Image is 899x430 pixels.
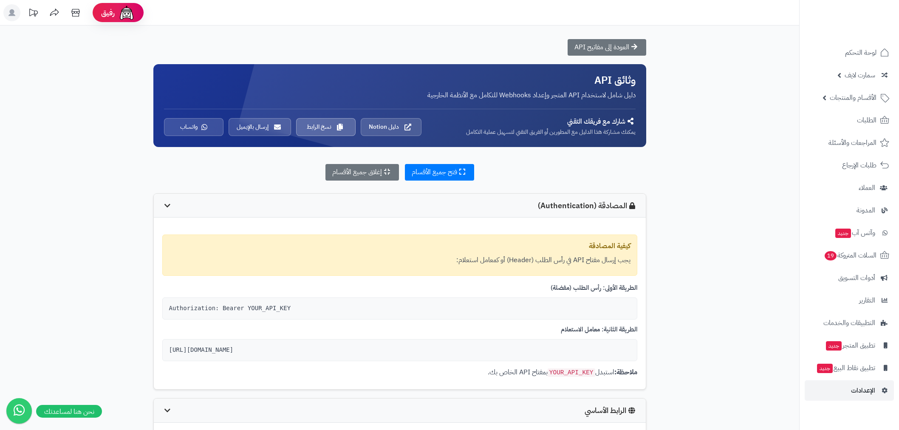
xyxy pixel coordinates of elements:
[229,118,291,136] button: إرسال بالإيميل
[841,14,891,32] img: logo-2.png
[361,118,421,136] a: دليل Notion
[805,110,894,130] a: الطلبات
[118,4,135,21] img: ai-face.png
[169,241,630,251] div: كيفية المصادقة
[428,118,636,126] h4: شارك مع فريقك التقني
[162,297,637,320] div: Authorization: Bearer YOUR_API_KEY
[805,335,894,356] a: تطبيق المتجرجديد
[101,8,115,18] span: رفيق
[830,92,876,104] span: الأقسام والمنتجات
[162,326,637,333] h4: الطريقة الثانية: معامل الاستعلام
[585,405,637,416] span: الرابط الأساسي
[835,229,851,238] span: جديد
[817,364,833,373] span: جديد
[162,368,637,377] p: استبدل بمفتاح API الخاص بك.
[823,317,875,329] span: التطبيقات والخدمات
[162,284,637,291] h4: الطريقة الأولى: رأس الطلب (مفضلة)
[842,159,876,171] span: طلبات الإرجاع
[845,69,875,81] span: سمارت لايف
[405,164,474,181] button: فتح جميع الأقسام
[824,251,837,261] span: 19
[164,90,636,100] p: دليل شامل لاستخدام API المتجر وإعداد Webhooks للتكامل مع الأنظمة الخارجية
[857,204,875,216] span: المدونة
[548,368,595,377] code: YOUR_API_KEY
[805,358,894,378] a: تطبيق نقاط البيعجديد
[805,223,894,243] a: وآتس آبجديد
[805,133,894,153] a: المراجعات والأسئلة
[296,118,356,136] button: نسخ الرابط
[805,380,894,401] a: الإعدادات
[164,118,223,136] button: واتساب
[859,182,875,194] span: العملاء
[805,290,894,311] a: التقارير
[162,339,637,361] div: [URL][DOMAIN_NAME]
[805,155,894,175] a: طلبات الإرجاع
[859,294,875,306] span: التقارير
[805,42,894,63] a: لوحة التحكم
[325,164,399,181] button: إغلاق جميع الأقسام
[845,47,876,59] span: لوحة التحكم
[816,362,875,374] span: تطبيق نقاط البيع
[428,128,636,136] p: يمكنك مشاركة هذا الدليل مع المطورين أو الفريق التقني لتسهيل عملية التكامل
[805,268,894,288] a: أدوات التسويق
[834,227,875,239] span: وآتس آب
[805,245,894,266] a: السلات المتروكة19
[805,178,894,198] a: العملاء
[169,255,630,265] p: يجب إرسال مفتاح API في رأس الطلب (Header) أو كمعامل استعلام:
[568,39,646,56] a: العودة إلى مفاتيح API
[825,339,875,351] span: تطبيق المتجر
[824,249,876,261] span: السلات المتروكة
[805,313,894,333] a: التطبيقات والخدمات
[857,114,876,126] span: الطلبات
[538,200,637,211] span: المصادقة (Authentication)
[851,385,875,396] span: الإعدادات
[838,272,875,284] span: أدوات التسويق
[23,4,44,23] a: تحديثات المنصة
[828,137,876,149] span: المراجعات والأسئلة
[805,200,894,221] a: المدونة
[164,75,636,86] h1: وثائق API
[826,341,842,351] span: جديد
[614,367,637,377] strong: ملاحظة:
